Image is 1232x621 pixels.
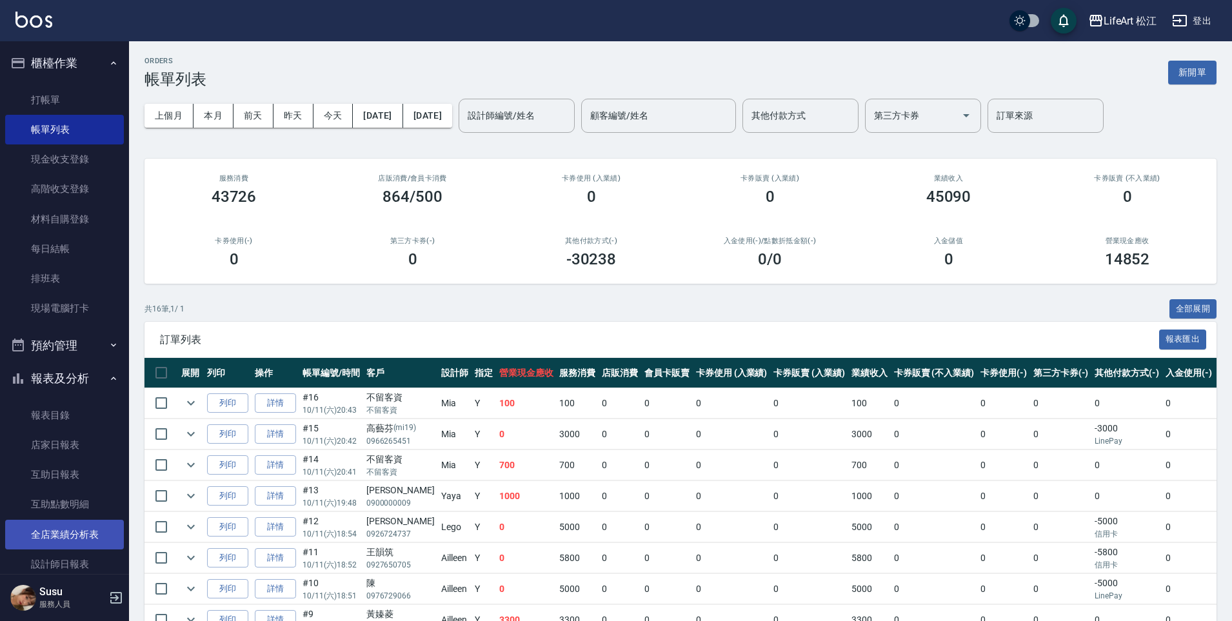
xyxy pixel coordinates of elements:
[366,577,435,590] div: 陳
[977,419,1030,449] td: 0
[556,574,599,604] td: 5000
[693,512,771,542] td: 0
[366,559,435,571] p: 0927650705
[891,388,977,419] td: 0
[1168,61,1217,84] button: 新開單
[339,174,486,182] h2: 店販消費 /會員卡消費
[438,358,472,388] th: 設計師
[770,358,848,388] th: 卡券販賣 (入業績)
[1162,388,1215,419] td: 0
[207,393,248,413] button: 列印
[693,450,771,480] td: 0
[160,333,1159,346] span: 訂單列表
[641,543,693,573] td: 0
[39,598,105,610] p: 服務人員
[758,250,782,268] h3: 0 /0
[255,517,296,537] a: 詳情
[1030,450,1092,480] td: 0
[1091,574,1162,604] td: -5000
[5,293,124,323] a: 現場電腦打卡
[5,234,124,264] a: 每日結帳
[891,358,977,388] th: 卡券販賣 (不入業績)
[693,388,771,419] td: 0
[641,419,693,449] td: 0
[181,548,201,567] button: expand row
[230,250,239,268] h3: 0
[5,174,124,204] a: 高階收支登錄
[1162,450,1215,480] td: 0
[383,188,442,206] h3: 864/500
[207,517,248,537] button: 列印
[10,585,36,611] img: Person
[366,422,435,435] div: 高藝芬
[693,481,771,511] td: 0
[770,450,848,480] td: 0
[1030,481,1092,511] td: 0
[408,250,417,268] h3: 0
[181,393,201,413] button: expand row
[212,188,257,206] h3: 43726
[207,579,248,599] button: 列印
[848,574,891,604] td: 5000
[299,358,363,388] th: 帳單編號/時間
[1091,481,1162,511] td: 0
[255,393,296,413] a: 詳情
[1095,435,1159,447] p: LinePay
[566,250,617,268] h3: -30238
[926,188,971,206] h3: 45090
[366,404,435,416] p: 不留客資
[194,104,233,128] button: 本月
[5,400,124,430] a: 報表目錄
[693,419,771,449] td: 0
[299,388,363,419] td: #16
[641,481,693,511] td: 0
[956,105,977,126] button: Open
[472,419,496,449] td: Y
[556,388,599,419] td: 100
[144,303,184,315] p: 共 16 筆, 1 / 1
[1169,299,1217,319] button: 全部展開
[5,115,124,144] a: 帳單列表
[599,450,641,480] td: 0
[5,46,124,80] button: 櫃檯作業
[848,512,891,542] td: 5000
[875,174,1022,182] h2: 業績收入
[5,362,124,395] button: 報表及分析
[517,174,665,182] h2: 卡券使用 (入業績)
[5,520,124,549] a: 全店業績分析表
[641,388,693,419] td: 0
[403,104,452,128] button: [DATE]
[496,574,557,604] td: 0
[181,424,201,444] button: expand row
[1030,543,1092,573] td: 0
[891,512,977,542] td: 0
[472,450,496,480] td: Y
[303,466,360,478] p: 10/11 (六) 20:41
[472,358,496,388] th: 指定
[39,586,105,598] h5: Susu
[977,450,1030,480] td: 0
[207,424,248,444] button: 列印
[5,204,124,234] a: 材料自購登錄
[255,579,296,599] a: 詳情
[255,486,296,506] a: 詳情
[693,358,771,388] th: 卡券使用 (入業績)
[438,512,472,542] td: Lego
[696,237,844,245] h2: 入金使用(-) /點數折抵金額(-)
[273,104,313,128] button: 昨天
[1053,174,1201,182] h2: 卡券販賣 (不入業績)
[1091,419,1162,449] td: -3000
[5,144,124,174] a: 現金收支登錄
[438,481,472,511] td: Yaya
[770,512,848,542] td: 0
[1051,8,1077,34] button: save
[1091,388,1162,419] td: 0
[693,543,771,573] td: 0
[438,574,472,604] td: Ailleen
[1091,358,1162,388] th: 其他付款方式(-)
[353,104,402,128] button: [DATE]
[1104,13,1157,29] div: LifeArt 松江
[977,388,1030,419] td: 0
[472,481,496,511] td: Y
[1162,358,1215,388] th: 入金使用(-)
